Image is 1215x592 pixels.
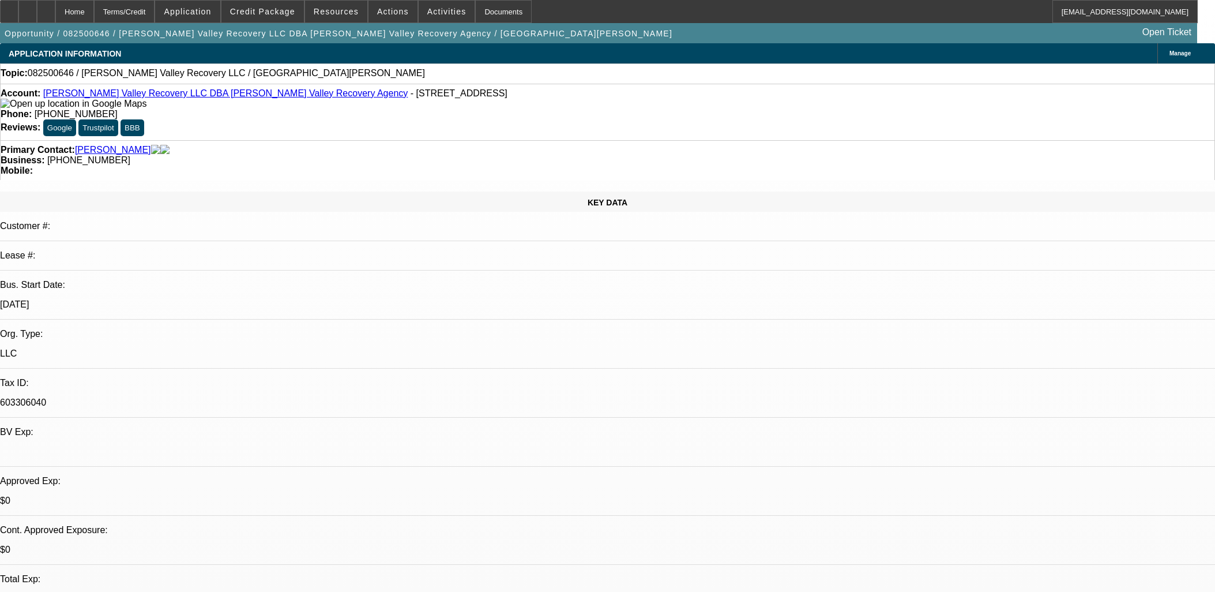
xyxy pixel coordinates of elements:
[377,7,409,16] span: Actions
[1,109,32,119] strong: Phone:
[1,88,40,98] strong: Account:
[47,155,130,165] span: [PHONE_NUMBER]
[1,68,28,78] strong: Topic:
[1,122,40,132] strong: Reviews:
[9,49,121,58] span: APPLICATION INFORMATION
[1138,23,1196,42] a: Open Ticket
[419,1,475,23] button: Activities
[1,145,75,155] strong: Primary Contact:
[411,88,507,98] span: - [STREET_ADDRESS]
[305,1,367,23] button: Resources
[221,1,304,23] button: Credit Package
[164,7,211,16] span: Application
[588,198,627,207] span: KEY DATA
[368,1,417,23] button: Actions
[5,29,672,38] span: Opportunity / 082500646 / [PERSON_NAME] Valley Recovery LLC DBA [PERSON_NAME] Valley Recovery Age...
[43,88,408,98] a: [PERSON_NAME] Valley Recovery LLC DBA [PERSON_NAME] Valley Recovery Agency
[155,1,220,23] button: Application
[35,109,118,119] span: [PHONE_NUMBER]
[1,99,146,109] img: Open up location in Google Maps
[1,155,44,165] strong: Business:
[160,145,170,155] img: linkedin-icon.png
[78,119,118,136] button: Trustpilot
[1,99,146,108] a: View Google Maps
[427,7,467,16] span: Activities
[1,166,33,175] strong: Mobile:
[1169,50,1191,57] span: Manage
[75,145,151,155] a: [PERSON_NAME]
[151,145,160,155] img: facebook-icon.png
[121,119,144,136] button: BBB
[314,7,359,16] span: Resources
[43,119,76,136] button: Google
[230,7,295,16] span: Credit Package
[28,68,425,78] span: 082500646 / [PERSON_NAME] Valley Recovery LLC / [GEOGRAPHIC_DATA][PERSON_NAME]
